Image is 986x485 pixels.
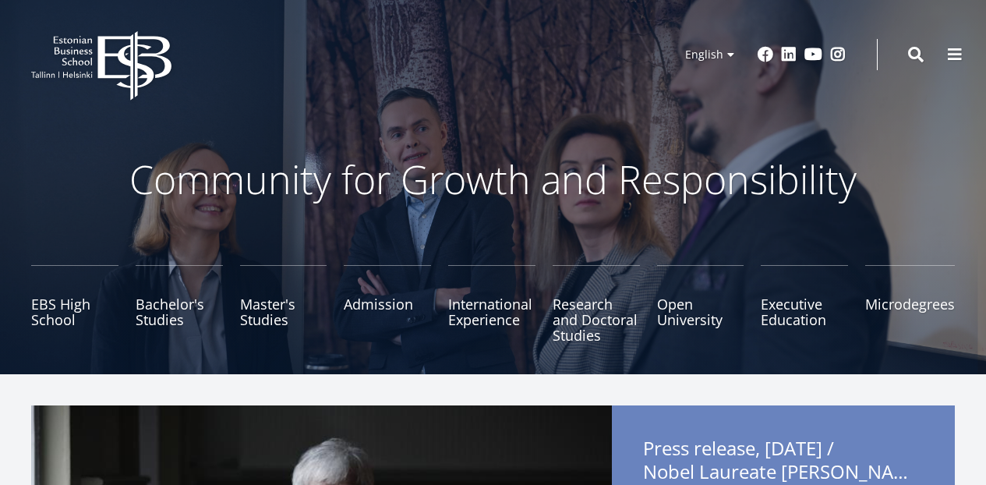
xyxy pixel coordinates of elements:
[865,265,955,343] a: Microdegrees
[758,47,773,62] a: Facebook
[80,156,906,203] p: Community for Growth and Responsibility
[781,47,797,62] a: Linkedin
[240,265,327,343] a: Master's Studies
[830,47,846,62] a: Instagram
[31,265,118,343] a: EBS High School
[761,265,848,343] a: Executive Education
[643,460,924,483] span: Nobel Laureate [PERSON_NAME] to Deliver Lecture at [GEOGRAPHIC_DATA]
[553,265,640,343] a: Research and Doctoral Studies
[136,265,223,343] a: Bachelor's Studies
[344,265,431,343] a: Admission
[657,265,744,343] a: Open University
[448,265,535,343] a: International Experience
[804,47,822,62] a: Youtube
